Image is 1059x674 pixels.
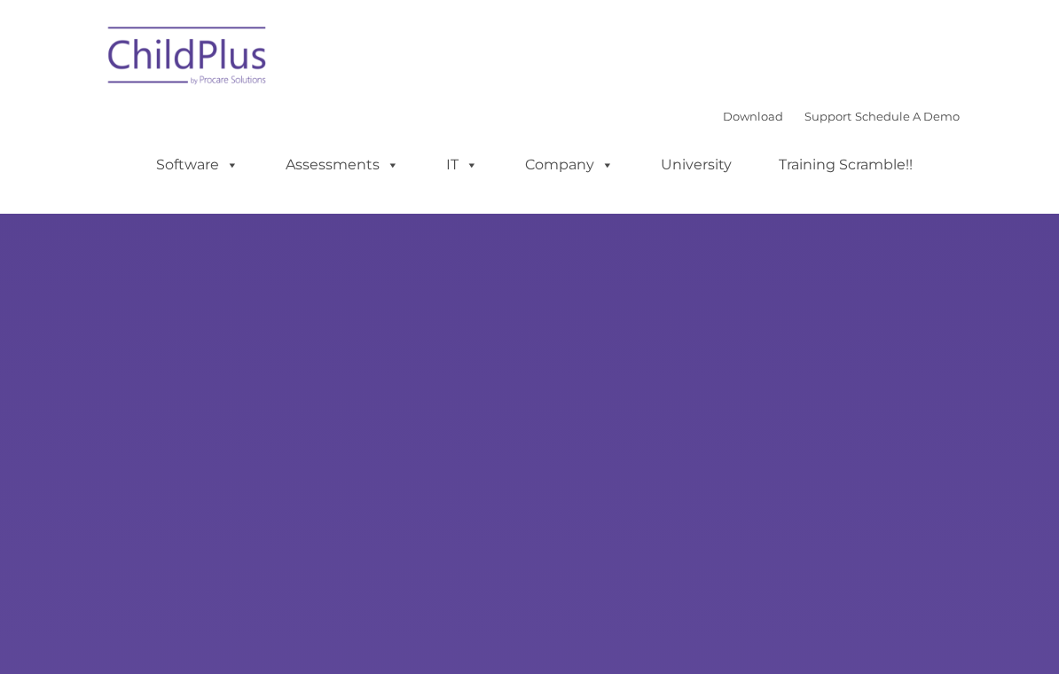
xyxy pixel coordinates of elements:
a: Software [138,147,256,183]
font: | [723,109,960,123]
a: Schedule A Demo [855,109,960,123]
a: Download [723,109,783,123]
a: Training Scramble!! [761,147,930,183]
a: Support [804,109,851,123]
a: University [643,147,749,183]
a: Company [507,147,631,183]
a: Assessments [268,147,417,183]
img: ChildPlus by Procare Solutions [99,14,277,103]
a: IT [428,147,496,183]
